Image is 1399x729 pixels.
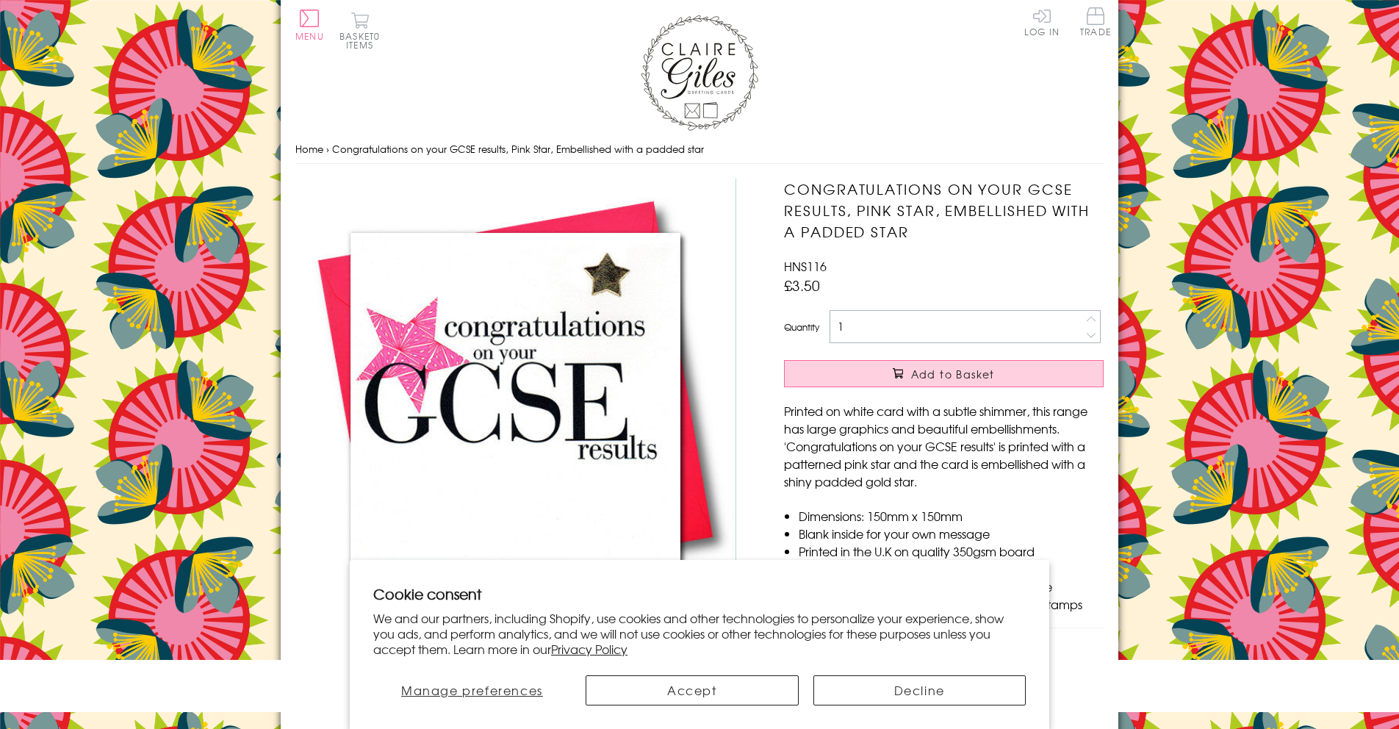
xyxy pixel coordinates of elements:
[641,15,758,131] img: Claire Giles Greetings Cards
[784,275,820,295] span: £3.50
[295,10,324,40] button: Menu
[799,507,1104,525] li: Dimensions: 150mm x 150mm
[332,142,704,156] span: Congratulations on your GCSE results, Pink Star, Embellished with a padded star
[295,142,323,156] a: Home
[326,142,329,156] span: ›
[784,402,1104,490] p: Printed on white card with a subtle shimmer, this range has large graphics and beautiful embellis...
[784,179,1104,242] h1: Congratulations on your GCSE results, Pink Star, Embellished with a padded star
[586,675,799,705] button: Accept
[1080,7,1111,36] span: Trade
[784,257,827,275] span: HNS116
[784,360,1104,387] button: Add to Basket
[813,675,1026,705] button: Decline
[295,29,324,43] span: Menu
[295,134,1104,165] nav: breadcrumbs
[401,681,543,699] span: Manage preferences
[551,640,627,658] a: Privacy Policy
[1024,7,1060,36] a: Log In
[784,320,819,334] label: Quantity
[911,367,995,381] span: Add to Basket
[373,611,1026,656] p: We and our partners, including Shopify, use cookies and other technologies to personalize your ex...
[799,542,1104,560] li: Printed in the U.K on quality 350gsm board
[373,675,571,705] button: Manage preferences
[1080,7,1111,39] a: Trade
[346,29,380,51] span: 0 items
[339,12,380,49] button: Basket0 items
[295,179,736,619] img: Congratulations on your GCSE results, Pink Star, Embellished with a padded star
[373,583,1026,604] h2: Cookie consent
[799,525,1104,542] li: Blank inside for your own message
